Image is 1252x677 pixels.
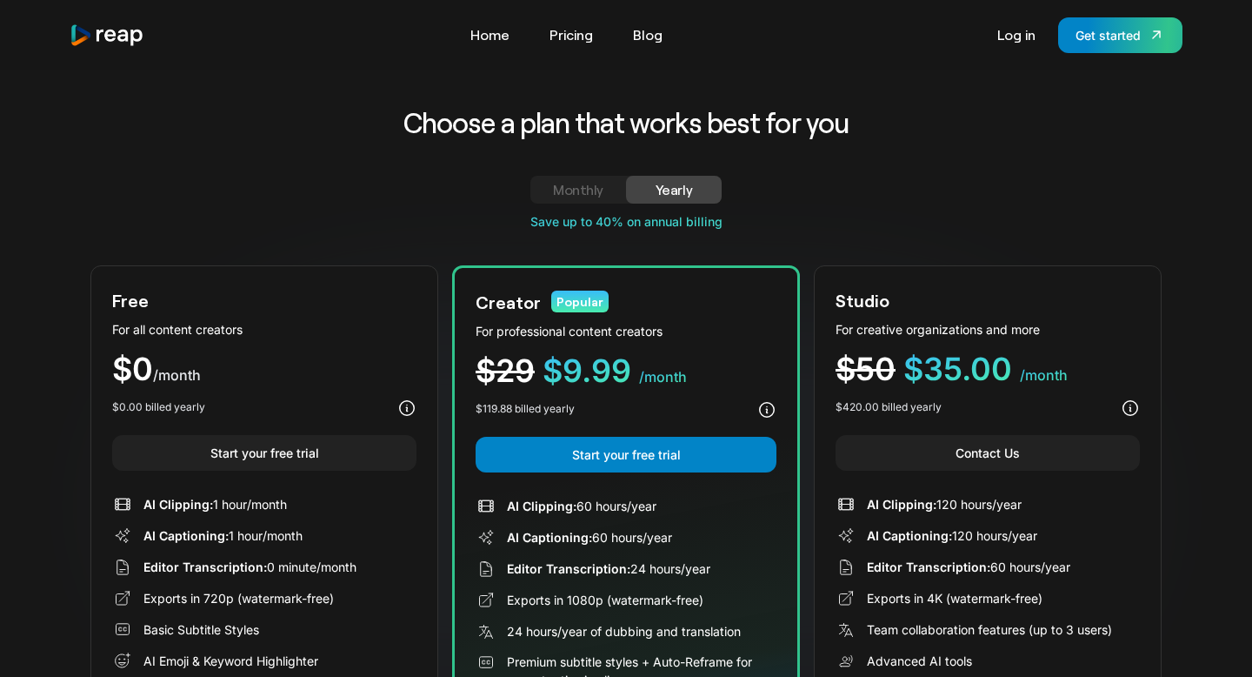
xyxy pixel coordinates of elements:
[507,560,710,578] div: 24 hours/year
[989,21,1044,49] a: Log in
[462,21,518,49] a: Home
[507,622,741,640] div: 24 hours/year of dubbing and translation
[541,21,602,49] a: Pricing
[143,528,229,543] span: AI Captioning:
[268,104,985,141] h2: Choose a plan that works best for you
[867,589,1042,607] div: Exports in 4K (watermark-free)
[836,435,1140,471] a: Contact Us
[867,558,1070,576] div: 60 hours/year
[112,320,416,338] div: For all content creators
[476,322,776,340] div: For professional content creators
[507,528,672,546] div: 60 hours/year
[867,526,1037,545] div: 120 hours/year
[507,591,703,609] div: Exports in 1080p (watermark-free)
[476,289,541,315] div: Creator
[507,530,592,545] span: AI Captioning:
[867,560,990,574] span: Editor Transcription:
[90,212,1162,231] div: Save up to 40% on annual billing
[647,179,701,200] div: Yearly
[867,495,1022,513] div: 120 hours/year
[112,399,205,415] div: $0.00 billed yearly
[551,291,609,312] div: Popular
[507,499,576,513] span: AI Clipping:
[476,437,776,473] a: Start your free trial
[551,179,605,200] div: Monthly
[507,497,656,515] div: 60 hours/year
[143,652,318,670] div: AI Emoji & Keyword Highlighter
[867,497,936,512] span: AI Clipping:
[1058,17,1182,53] a: Get started
[476,352,535,390] span: $29
[70,23,144,47] a: home
[143,495,287,513] div: 1 hour/month
[903,350,1012,388] span: $35.00
[143,620,259,639] div: Basic Subtitle Styles
[867,528,952,543] span: AI Captioning:
[543,352,631,390] span: $9.99
[70,23,144,47] img: reap logo
[112,353,416,385] div: $0
[639,368,687,385] span: /month
[143,497,213,512] span: AI Clipping:
[476,401,575,417] div: $119.88 billed yearly
[143,589,334,607] div: Exports in 720p (watermark-free)
[1020,366,1068,384] span: /month
[836,320,1140,338] div: For creative organizations and more
[112,287,149,313] div: Free
[112,435,416,471] a: Start your free trial
[867,652,972,670] div: Advanced AI tools
[867,620,1112,639] div: Team collaboration features (up to 3 users)
[143,558,356,576] div: 0 minute/month
[507,561,630,576] span: Editor Transcription:
[836,399,942,415] div: $420.00 billed yearly
[143,526,303,545] div: 1 hour/month
[143,560,267,574] span: Editor Transcription:
[836,287,889,313] div: Studio
[836,350,896,388] span: $50
[1076,26,1141,44] div: Get started
[153,366,201,384] span: /month
[624,21,671,49] a: Blog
